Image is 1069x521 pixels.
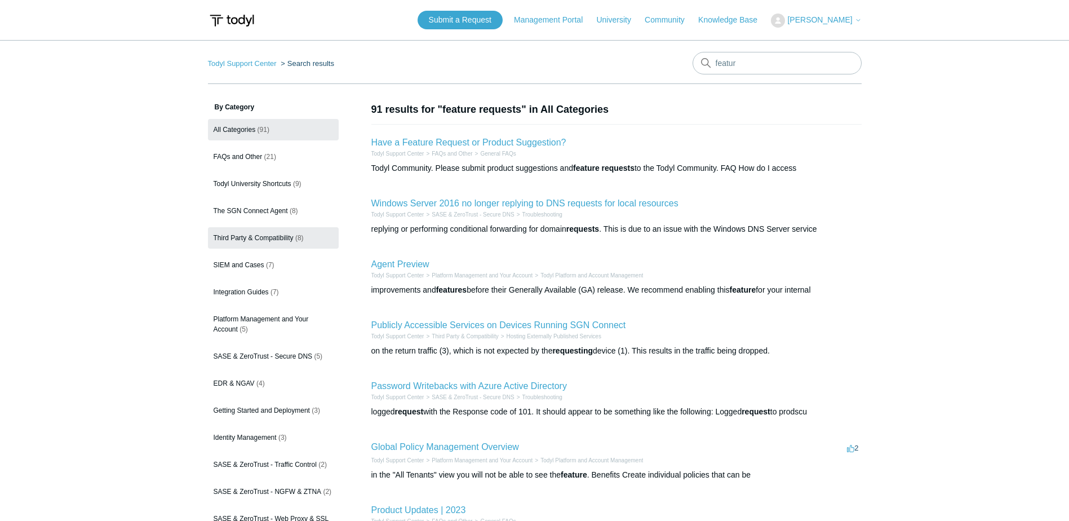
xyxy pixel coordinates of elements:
[371,149,424,158] li: Todyl Support Center
[771,14,861,28] button: [PERSON_NAME]
[371,442,519,452] a: Global Policy Management Overview
[514,393,562,401] li: Troubleshooting
[371,406,862,418] div: logged with the Response code of 101. It should appear to be something like the following: Logged...
[208,281,339,303] a: Integration Guides (7)
[514,14,594,26] a: Management Portal
[214,126,256,134] span: All Categories
[323,488,331,496] span: (2)
[264,153,276,161] span: (21)
[214,488,322,496] span: SASE & ZeroTrust - NGFW & ZTNA
[214,234,294,242] span: Third Party & Compatibility
[208,173,339,195] a: Todyl University Shortcuts (9)
[290,207,298,215] span: (8)
[371,457,424,463] a: Todyl Support Center
[318,461,327,469] span: (2)
[693,52,862,74] input: Search
[208,59,277,68] a: Todyl Support Center
[424,332,498,341] li: Third Party & Compatibility
[214,461,317,469] span: SASE & ZeroTrust - Traffic Control
[208,227,339,249] a: Third Party & Compatibility (8)
[371,271,424,280] li: Todyl Support Center
[418,11,503,29] a: Submit a Request
[424,393,514,401] li: SASE & ZeroTrust - Secure DNS
[208,427,339,448] a: Identity Management (3)
[432,394,514,400] a: SASE & ZeroTrust - Secure DNS
[371,393,424,401] li: Todyl Support Center
[214,407,310,414] span: Getting Started and Deployment
[395,407,424,416] em: request
[371,381,567,391] a: Password Writebacks with Azure Active Directory
[208,59,279,68] li: Todyl Support Center
[432,151,472,157] a: FAQs and Other
[208,346,339,367] a: SASE & ZeroTrust - Secure DNS (5)
[312,407,320,414] span: (3)
[371,162,862,174] div: Todyl Community. Please submit product suggestions and to the Todyl Community. FAQ How do I access
[214,315,309,333] span: Platform Management and Your Account
[371,333,424,339] a: Todyl Support Center
[371,211,424,218] a: Todyl Support Center
[645,14,696,26] a: Community
[214,180,291,188] span: Todyl University Shortcuts
[573,164,635,173] em: feature requests
[561,470,587,479] em: feature
[424,149,472,158] li: FAQs and Other
[787,15,852,24] span: [PERSON_NAME]
[371,505,466,515] a: Product Updates | 2023
[208,481,339,502] a: SASE & ZeroTrust - NGFW & ZTNA (2)
[371,259,429,269] a: Agent Preview
[596,14,642,26] a: University
[278,59,334,68] li: Search results
[239,325,248,333] span: (5)
[371,469,862,481] div: in the "All Tenants" view you will not be able to see the . Benefits Create individual policies t...
[499,332,601,341] li: Hosting Externally Published Services
[208,146,339,167] a: FAQs and Other (21)
[208,373,339,394] a: EDR & NGAV (4)
[371,102,862,117] h1: 91 results for "feature requests" in All Categories
[533,456,643,465] li: Todyl Platform and Account Management
[371,456,424,465] li: Todyl Support Center
[371,198,678,208] a: Windows Server 2016 no longer replying to DNS requests for local resources
[522,211,562,218] a: Troubleshooting
[208,200,339,222] a: The SGN Connect Agent (8)
[371,345,862,357] div: on the return traffic (3), which is not expected by the device (1). This results in the traffic b...
[214,288,269,296] span: Integration Guides
[371,320,626,330] a: Publicly Accessible Services on Devices Running SGN Connect
[847,444,858,452] span: 2
[424,271,533,280] li: Platform Management and Your Account
[208,454,339,475] a: SASE & ZeroTrust - Traffic Control (2)
[371,223,862,235] div: replying or performing conditional forwarding for domain . This is due to an issue with the Windo...
[208,119,339,140] a: All Categories (91)
[214,261,264,269] span: SIEM and Cases
[371,272,424,279] a: Todyl Support Center
[278,434,287,441] span: (3)
[552,346,593,355] em: requesting
[214,207,288,215] span: The SGN Connect Agent
[522,394,562,400] a: Troubleshooting
[730,285,756,294] em: feature
[742,407,770,416] em: request
[314,352,322,360] span: (5)
[208,102,339,112] h3: By Category
[473,149,516,158] li: General FAQs
[566,224,599,233] em: requests
[266,261,274,269] span: (7)
[698,14,769,26] a: Knowledge Base
[507,333,601,339] a: Hosting Externally Published Services
[293,180,301,188] span: (9)
[540,457,643,463] a: Todyl Platform and Account Management
[371,394,424,400] a: Todyl Support Center
[432,333,498,339] a: Third Party & Compatibility
[432,272,533,279] a: Platform Management and Your Account
[214,379,255,387] span: EDR & NGAV
[208,254,339,276] a: SIEM and Cases (7)
[371,332,424,341] li: Todyl Support Center
[432,211,514,218] a: SASE & ZeroTrust - Secure DNS
[533,271,643,280] li: Todyl Platform and Account Management
[214,352,313,360] span: SASE & ZeroTrust - Secure DNS
[514,210,562,219] li: Troubleshooting
[258,126,269,134] span: (91)
[371,284,862,296] div: improvements and before their Generally Available (GA) release. We recommend enabling this for yo...
[214,434,277,441] span: Identity Management
[270,288,279,296] span: (7)
[371,210,424,219] li: Todyl Support Center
